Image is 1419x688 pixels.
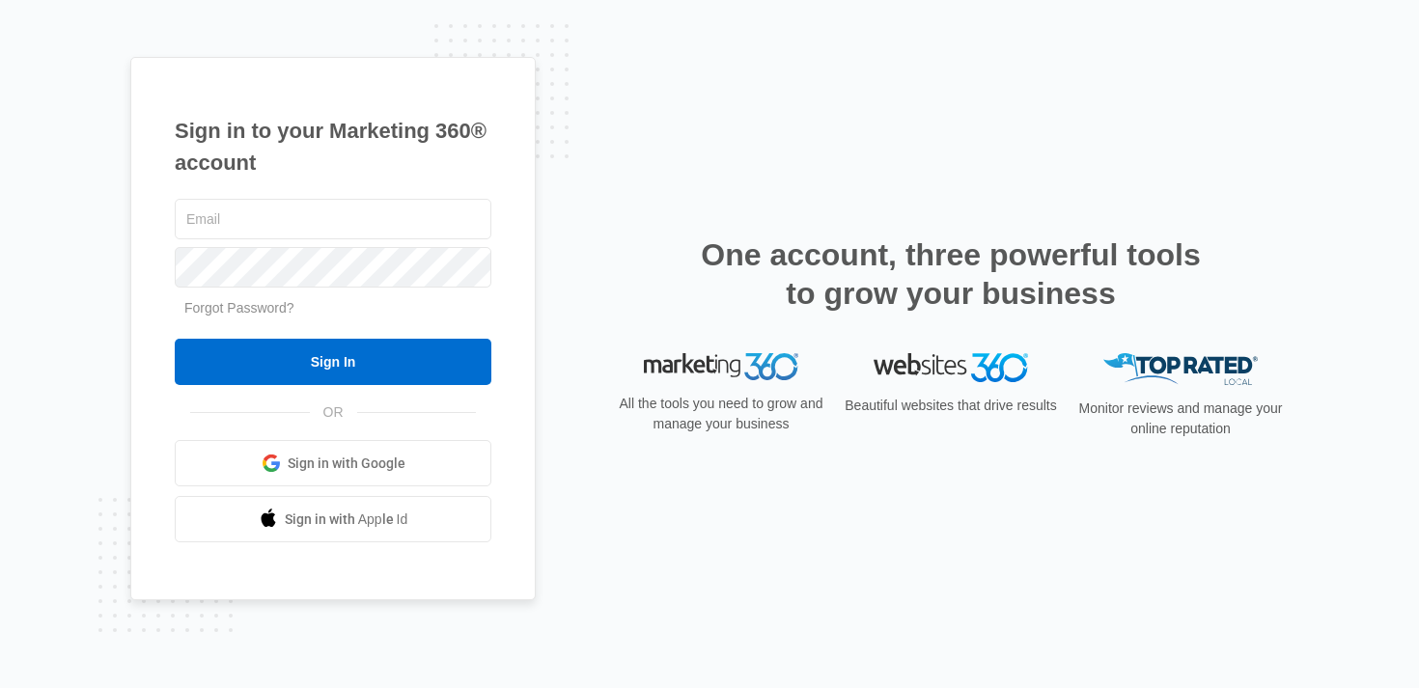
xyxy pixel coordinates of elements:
[175,115,491,179] h1: Sign in to your Marketing 360® account
[695,235,1207,313] h2: One account, three powerful tools to grow your business
[874,353,1028,381] img: Websites 360
[1103,353,1258,385] img: Top Rated Local
[175,440,491,486] a: Sign in with Google
[644,353,798,380] img: Marketing 360
[184,300,294,316] a: Forgot Password?
[843,396,1059,416] p: Beautiful websites that drive results
[285,509,408,530] span: Sign in with Apple Id
[310,402,357,423] span: OR
[288,454,405,474] span: Sign in with Google
[175,199,491,239] input: Email
[613,394,829,434] p: All the tools you need to grow and manage your business
[1072,399,1289,439] p: Monitor reviews and manage your online reputation
[175,496,491,542] a: Sign in with Apple Id
[175,339,491,385] input: Sign In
